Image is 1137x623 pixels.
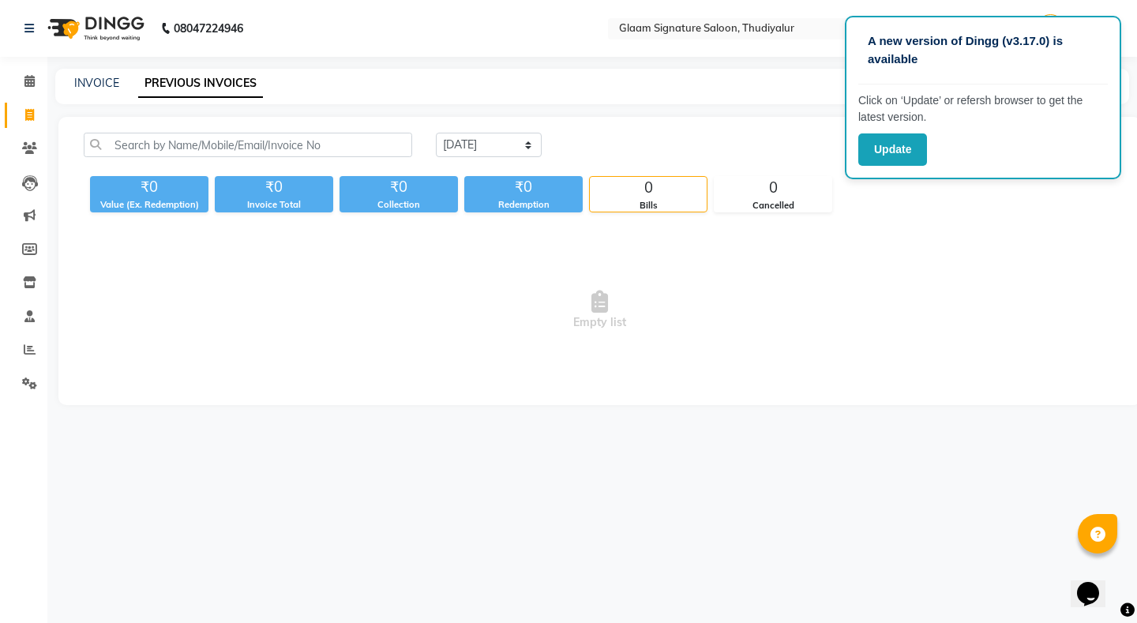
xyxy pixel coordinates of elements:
img: logo [40,6,148,51]
div: Invoice Total [215,198,333,212]
a: PREVIOUS INVOICES [138,69,263,98]
div: Bills [590,199,707,212]
div: ₹0 [90,176,208,198]
p: Click on ‘Update’ or refersh browser to get the latest version. [858,92,1108,126]
p: A new version of Dingg (v3.17.0) is available [868,32,1098,68]
span: Empty list [84,231,1116,389]
b: 08047224946 [174,6,243,51]
div: ₹0 [215,176,333,198]
div: Collection [340,198,458,212]
button: Update [858,133,927,166]
a: INVOICE [74,76,119,90]
div: Cancelled [715,199,831,212]
div: Redemption [464,198,583,212]
div: ₹0 [340,176,458,198]
img: Admin [1037,14,1064,42]
div: 0 [715,177,831,199]
div: ₹0 [464,176,583,198]
div: 0 [590,177,707,199]
iframe: chat widget [1071,560,1121,607]
div: Value (Ex. Redemption) [90,198,208,212]
input: Search by Name/Mobile/Email/Invoice No [84,133,412,157]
